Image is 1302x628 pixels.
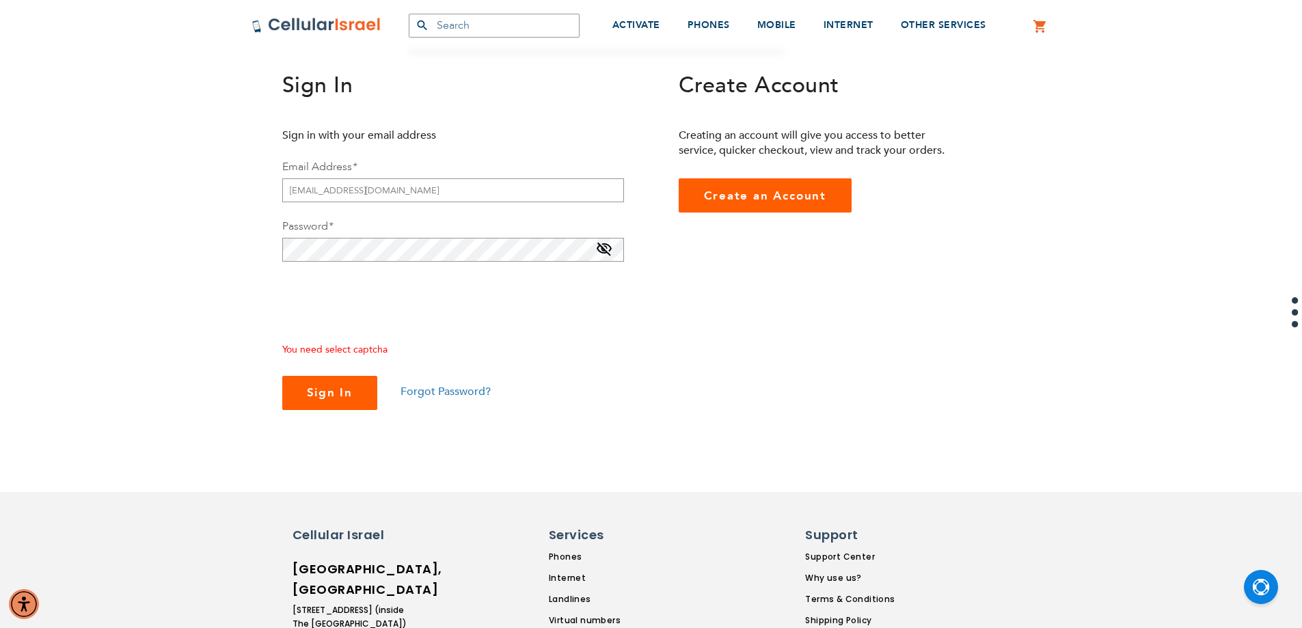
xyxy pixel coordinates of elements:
div: Accessibility Menu [9,589,39,619]
span: PHONES [688,18,730,31]
h6: Services [549,526,665,544]
a: Why use us? [805,572,895,584]
span: ACTIVATE [612,18,660,31]
h6: [GEOGRAPHIC_DATA], [GEOGRAPHIC_DATA] [293,559,409,600]
span: Create Account [679,70,839,100]
span: INTERNET [824,18,873,31]
label: Password [282,219,333,234]
img: Cellular Israel Logo [252,17,381,33]
input: Email [282,178,624,202]
a: Forgot Password? [401,384,491,399]
a: Virtual numbers [549,614,673,627]
h6: Support [805,526,886,544]
h6: Cellular Israel [293,526,409,544]
span: OTHER SERVICES [901,18,986,31]
input: Search [409,14,580,38]
a: Landlines [549,593,673,605]
a: Terms & Conditions [805,593,895,605]
a: Phones [549,551,673,563]
a: Internet [549,572,673,584]
div: You need select captcha [282,342,624,359]
label: Email Address [282,159,357,174]
span: Sign In [307,385,353,400]
iframe: reCAPTCHA [282,278,490,331]
span: Sign In [282,70,353,100]
a: Shipping Policy [805,614,895,627]
span: Create an Account [704,188,827,204]
button: Sign In [282,376,378,410]
span: MOBILE [757,18,796,31]
p: Sign in with your email address [282,128,559,143]
a: Support Center [805,551,895,563]
p: Creating an account will give you access to better service, quicker checkout, view and track your... [679,128,955,158]
a: Create an Account [679,178,852,213]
